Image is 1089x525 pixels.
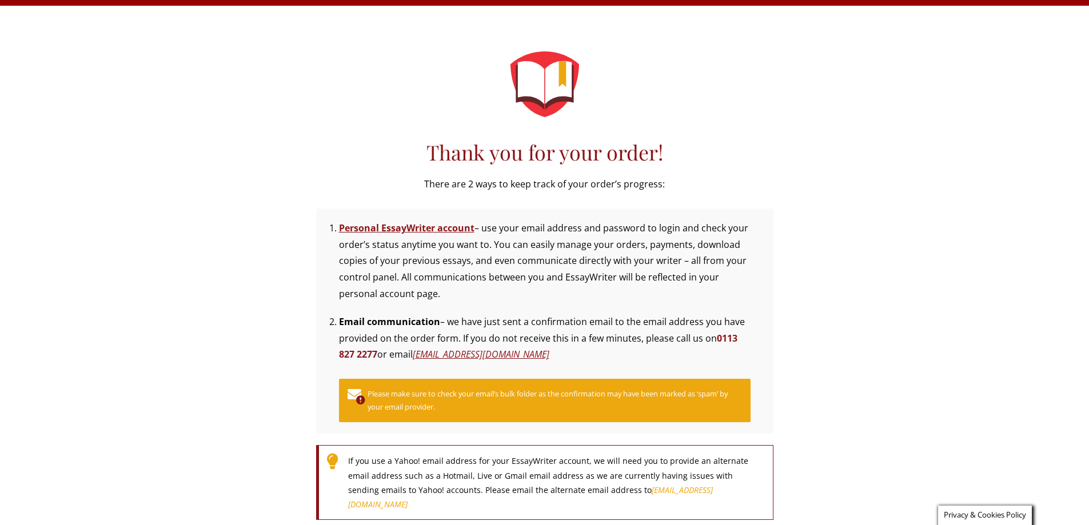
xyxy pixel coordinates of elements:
strong: Email communication [339,315,440,328]
img: logo-emblem.svg [510,51,579,117]
p: – we have just sent a confirmation email to the email address you have provided on the order form... [339,314,751,363]
li: – use your email address and password to login and check your order’s status anytime you want to.... [339,220,751,302]
span: If you use a Yahoo! email address for your EssayWriter account, we will need you to provide an al... [348,454,748,511]
a: Personal EssayWriter account [339,222,474,234]
small: Please make sure to check your email’s bulk folder as the confirmation may have been marked as ‘s... [368,387,741,414]
h1: Thank you for your order! [316,140,773,165]
span: Privacy & Cookies Policy [944,510,1026,520]
a: [EMAIL_ADDRESS][DOMAIN_NAME] [348,484,713,510]
a: [EMAIL_ADDRESS][DOMAIN_NAME] [413,348,549,360]
p: There are 2 ways to keep track of your order’s progress: [316,176,773,193]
